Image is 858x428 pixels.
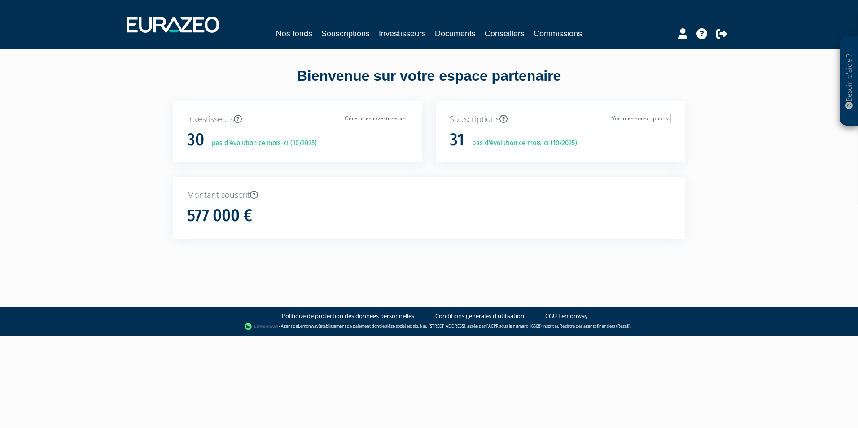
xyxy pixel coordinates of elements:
p: pas d'évolution ce mois-ci (10/2025) [466,138,577,148]
a: CGU Lemonway [545,312,588,320]
p: Investisseurs [187,114,408,125]
p: pas d'évolution ce mois-ci (10/2025) [206,138,317,148]
a: Conseillers [485,27,525,40]
p: Souscriptions [450,114,671,125]
a: Commissions [534,27,582,40]
a: Registre des agents financiers (Regafi) [560,323,630,329]
h1: 577 000 € [187,206,252,225]
a: Investisseurs [379,27,426,40]
p: Montant souscrit [187,189,671,201]
p: Besoin d'aide ? [844,41,854,122]
a: Gérer mes investisseurs [342,114,408,123]
h1: 30 [187,131,204,149]
a: Souscriptions [321,27,370,40]
img: logo-lemonway.png [245,322,279,331]
h1: 31 [450,131,464,149]
div: Bienvenue sur votre espace partenaire [166,66,692,101]
a: Documents [435,27,476,40]
a: Conditions générales d'utilisation [435,312,524,320]
a: Nos fonds [276,27,312,40]
a: Lemonway [298,323,319,329]
img: 1732889491-logotype_eurazeo_blanc_rvb.png [127,17,219,33]
a: Voir mes souscriptions [609,114,671,123]
a: Politique de protection des données personnelles [282,312,414,320]
div: - Agent de (établissement de paiement dont le siège social est situé au [STREET_ADDRESS], agréé p... [9,322,849,331]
